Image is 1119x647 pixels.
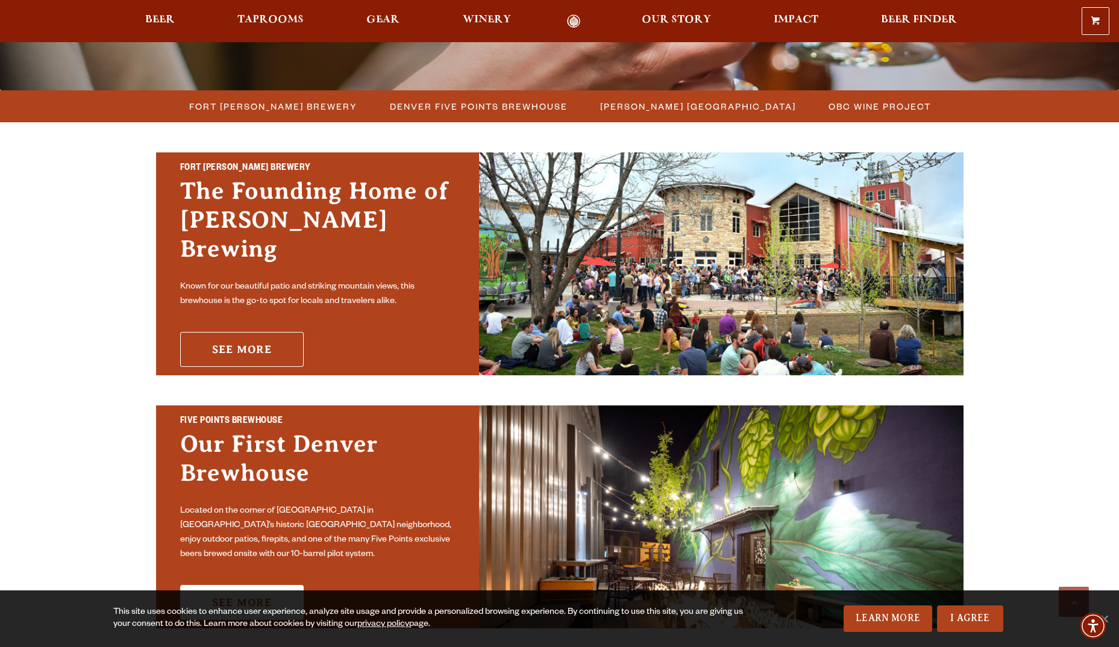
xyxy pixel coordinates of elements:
[1080,613,1106,639] div: Accessibility Menu
[463,15,511,25] span: Winery
[180,280,455,309] p: Known for our beautiful patio and striking mountain views, this brewhouse is the go-to spot for l...
[237,15,304,25] span: Taprooms
[180,332,304,367] a: See More
[180,414,455,430] h2: Five Points Brewhouse
[642,15,711,25] span: Our Story
[357,620,409,630] a: privacy policy
[844,605,932,632] a: Learn More
[551,14,597,28] a: Odell Home
[366,15,400,25] span: Gear
[937,605,1003,632] a: I Agree
[137,14,183,28] a: Beer
[774,15,818,25] span: Impact
[230,14,312,28] a: Taprooms
[479,152,964,375] img: Fort Collins Brewery & Taproom'
[145,15,175,25] span: Beer
[180,161,455,177] h2: Fort [PERSON_NAME] Brewery
[766,14,826,28] a: Impact
[390,98,568,115] span: Denver Five Points Brewhouse
[1059,587,1089,617] a: Scroll to top
[182,98,363,115] a: Fort [PERSON_NAME] Brewery
[873,14,965,28] a: Beer Finder
[383,98,574,115] a: Denver Five Points Brewhouse
[634,14,719,28] a: Our Story
[113,607,748,631] div: This site uses cookies to enhance user experience, analyze site usage and provide a personalized ...
[180,430,455,499] h3: Our First Denver Brewhouse
[600,98,796,115] span: [PERSON_NAME] [GEOGRAPHIC_DATA]
[821,98,937,115] a: OBC Wine Project
[189,98,357,115] span: Fort [PERSON_NAME] Brewery
[829,98,931,115] span: OBC Wine Project
[180,585,304,620] a: See More
[593,98,802,115] a: [PERSON_NAME] [GEOGRAPHIC_DATA]
[881,15,957,25] span: Beer Finder
[455,14,519,28] a: Winery
[359,14,407,28] a: Gear
[479,405,964,628] img: Promo Card Aria Label'
[180,177,455,275] h3: The Founding Home of [PERSON_NAME] Brewing
[180,504,455,562] p: Located on the corner of [GEOGRAPHIC_DATA] in [GEOGRAPHIC_DATA]’s historic [GEOGRAPHIC_DATA] neig...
